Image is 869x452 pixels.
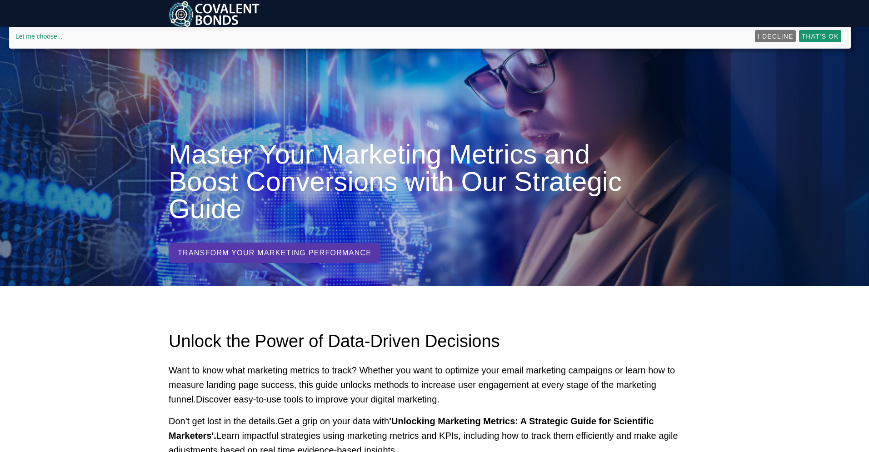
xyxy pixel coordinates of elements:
[799,30,841,42] button: That's ok
[169,332,500,351] span: Unlock the Power of Data-Driven Decisions
[214,431,216,441] strong: .
[196,394,437,404] span: Discover easy-to-use tools to improve your digital marketing
[169,141,700,223] h1: Master Your Marketing Metrics and Boost Conversions with Our Strategic Guide
[169,243,380,263] a: Transform Your Marketing Performance
[755,30,796,42] button: I decline
[169,416,654,441] span: Get a grip on your data with
[824,408,869,452] iframe: Chat Widget
[169,363,700,407] p: Want to know what marketing metrics to track? Whether you want to optimize your email marketing c...
[15,31,752,41] a: Let me choose...
[169,416,654,441] strong: 'Unlocking Marketing Metrics: A Strategic Guide for Scientific Marketers'
[169,1,260,27] img: 6268559224d3c37b5db4967d_Covalent Bonds Logo White-1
